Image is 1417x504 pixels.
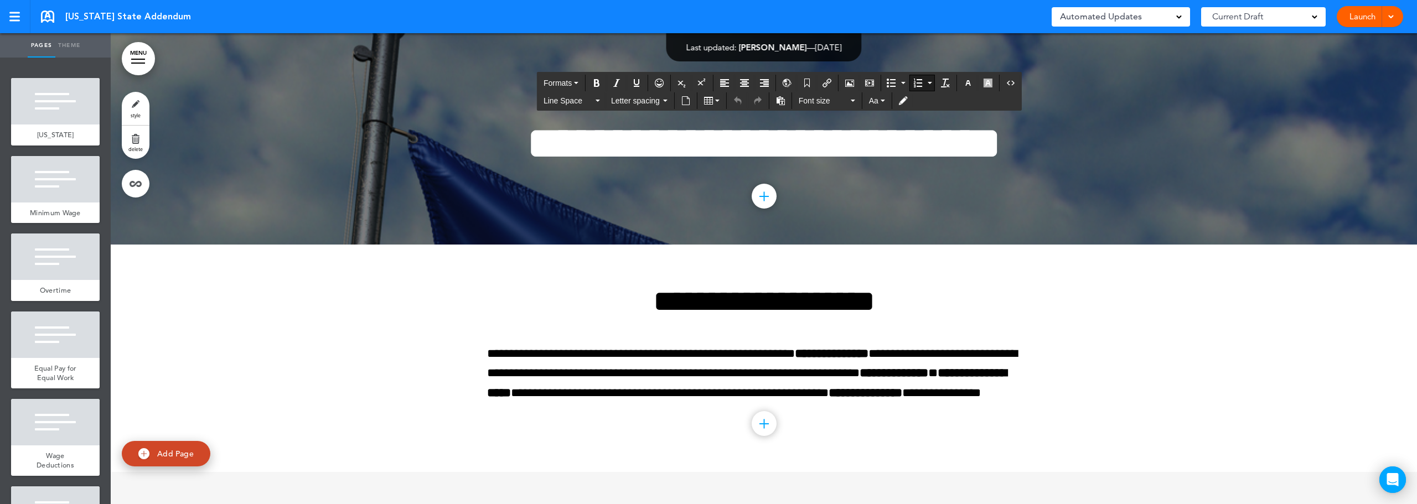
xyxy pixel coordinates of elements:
div: Bold [587,75,606,91]
span: Font size [799,95,849,106]
div: Undo [728,92,747,109]
div: Subscript [673,75,691,91]
a: Launch [1345,6,1380,27]
span: Minimum Wage [30,208,81,217]
div: Insert/edit airmason link [818,75,836,91]
a: style [122,92,149,125]
div: Source code [1001,75,1020,91]
div: Underline [627,75,646,91]
div: Open Intercom Messenger [1379,466,1406,493]
span: delete [128,146,143,152]
a: Overtime [11,280,100,301]
div: Clear formatting [936,75,955,91]
span: Equal Pay for Equal Work [34,363,77,383]
div: Toggle Tracking Changes [894,92,913,109]
span: Wage Deductions [37,451,74,470]
div: Insert/edit media [860,75,879,91]
div: Numbered list [909,75,935,91]
div: Align left [715,75,734,91]
div: Bullet list [883,75,908,91]
a: MENU [122,42,155,75]
span: [US_STATE] [37,130,74,139]
span: [DATE] [815,42,842,53]
img: add.svg [138,448,149,459]
span: Automated Updates [1060,9,1142,24]
div: Redo [748,92,767,109]
span: Aa [869,96,878,105]
span: Last updated: [686,42,737,53]
a: Minimum Wage [11,202,100,224]
div: — [686,43,842,51]
span: [PERSON_NAME] [739,42,807,53]
div: Insert/Edit global anchor link [778,75,797,91]
span: Formats [544,79,572,87]
a: [US_STATE] [11,124,100,146]
a: Add Page [122,441,210,467]
div: Italic [607,75,626,91]
a: delete [122,126,149,159]
div: Superscript [692,75,711,91]
span: Current Draft [1212,9,1263,24]
div: Anchor [798,75,816,91]
div: Align center [735,75,754,91]
div: Airmason image [840,75,859,91]
span: Add Page [157,449,194,459]
span: Line Space [544,95,593,106]
div: Paste as text [771,92,790,109]
span: Letter spacing [611,95,661,106]
a: Pages [28,33,55,58]
div: Align right [755,75,774,91]
div: Insert document [676,92,695,109]
div: Table [699,92,725,109]
a: Equal Pay for Equal Work [11,358,100,388]
span: Overtime [40,285,71,295]
a: Wage Deductions [11,445,100,476]
a: Theme [55,33,83,58]
span: style [131,112,141,118]
span: [US_STATE] State Addendum [65,11,191,23]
